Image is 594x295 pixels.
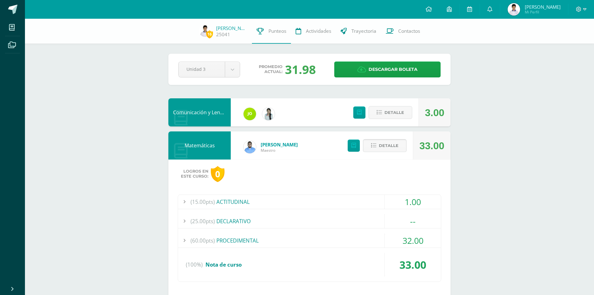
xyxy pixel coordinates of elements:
[384,107,404,118] span: Detalle
[334,61,441,77] a: Descargar boleta
[186,253,203,277] span: (100%)
[191,195,215,209] span: (15.00pts)
[363,139,407,152] button: Detalle
[216,25,247,31] a: [PERSON_NAME]
[351,28,376,34] span: Trayectoria
[168,98,231,126] div: Comunicación y Lenguaje, Idioma Extranjero
[191,234,215,248] span: (60.00pts)
[291,19,336,44] a: Actividades
[369,62,418,77] span: Descargar boleta
[261,148,298,153] span: Maestro
[385,195,441,209] div: 1.00
[216,31,230,38] a: 25041
[178,214,441,228] div: DECLARATIVO
[259,64,283,74] span: Promedio actual:
[285,61,316,77] div: 31.98
[306,28,331,34] span: Actividades
[525,9,561,15] span: Mi Perfil
[191,214,215,228] span: (25.00pts)
[385,234,441,248] div: 32.00
[398,28,420,34] span: Contactos
[181,169,208,179] span: Logros en este curso:
[425,99,444,127] div: 3.00
[205,261,242,268] span: Nota de curso
[179,62,240,77] a: Unidad 3
[252,19,291,44] a: Punteos
[186,62,217,76] span: Unidad 3
[508,3,520,16] img: 074080cf5bc733bfb543c5917e2dee20.png
[385,214,441,228] div: --
[369,106,412,119] button: Detalle
[262,108,275,120] img: 937d777aa527c70189f9fb3facc5f1f6.png
[261,141,298,148] a: [PERSON_NAME]
[525,4,561,10] span: [PERSON_NAME]
[178,234,441,248] div: PROCEDIMENTAL
[244,141,256,153] img: 54ea75c2c4af8710d6093b43030d56ea.png
[419,132,444,160] div: 33.00
[381,19,425,44] a: Contactos
[178,195,441,209] div: ACTITUDINAL
[268,28,286,34] span: Punteos
[211,166,225,182] div: 0
[385,253,441,277] div: 33.00
[379,140,398,151] span: Detalle
[206,30,213,38] span: 16
[336,19,381,44] a: Trayectoria
[199,24,211,37] img: 074080cf5bc733bfb543c5917e2dee20.png
[244,108,256,120] img: 79eb5cb28572fb7ebe1e28c28929b0fa.png
[168,131,231,160] div: Matemáticas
